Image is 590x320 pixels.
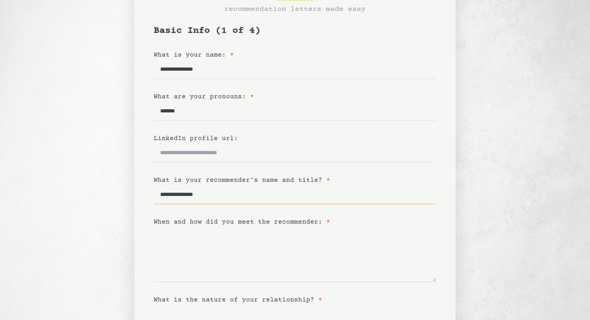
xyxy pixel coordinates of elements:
label: What are your pronouns: [154,93,254,100]
label: When and how did you meet the recommender: [154,218,330,226]
h3: recommendation letters made easy [224,4,366,15]
h1: Basic Info (1 of 4) [154,24,436,37]
label: What is your name: [154,51,234,59]
label: LinkedIn profile url: [154,135,238,142]
label: What is your recommender’s name and title? [154,177,330,184]
label: What is the nature of your relationship? [154,296,322,304]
